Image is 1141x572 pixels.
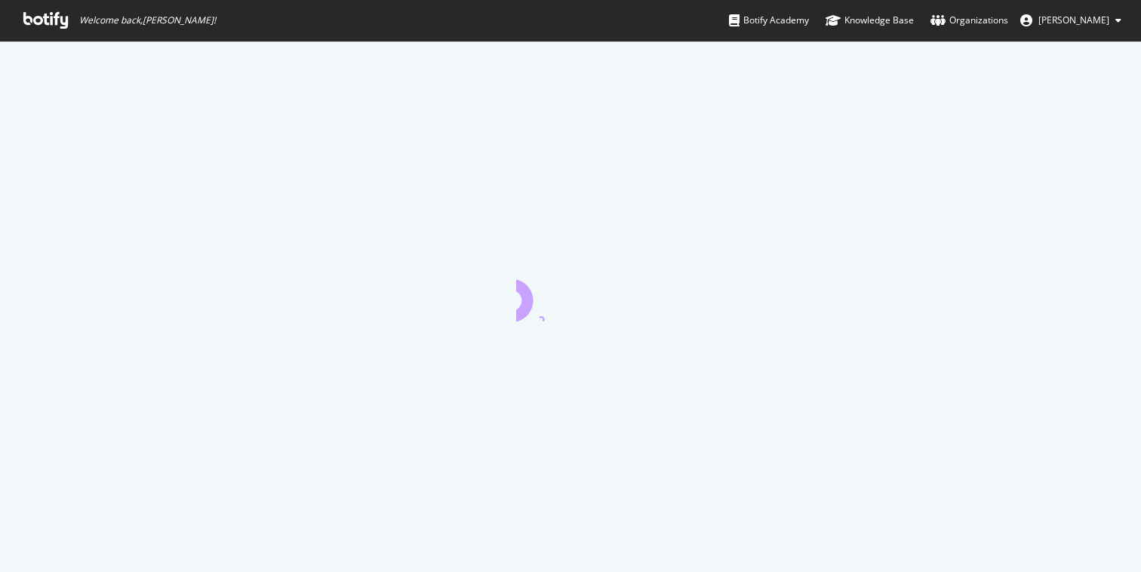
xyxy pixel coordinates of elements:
[930,13,1008,28] div: Organizations
[79,14,216,26] span: Welcome back, [PERSON_NAME] !
[1038,14,1109,26] span: Chetna Tanwani
[826,13,914,28] div: Knowledge Base
[729,13,809,28] div: Botify Academy
[516,267,625,321] div: animation
[1008,8,1133,32] button: [PERSON_NAME]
